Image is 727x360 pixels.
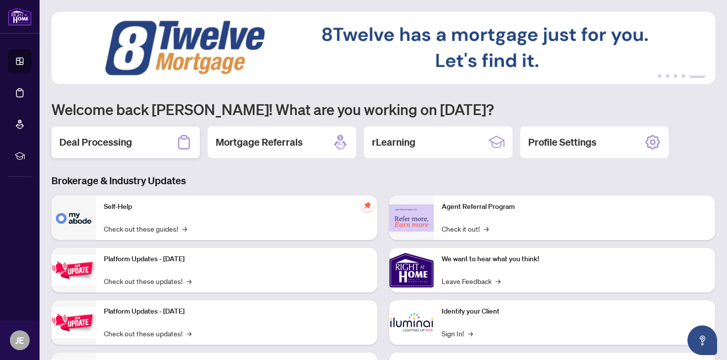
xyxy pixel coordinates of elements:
[104,306,369,317] p: Platform Updates - [DATE]
[51,12,715,84] img: Slide 4
[104,328,191,339] a: Check out these updates!→
[468,328,473,339] span: →
[8,7,32,26] img: logo
[51,174,715,188] h3: Brokerage & Industry Updates
[51,100,715,119] h1: Welcome back [PERSON_NAME]! What are you working on [DATE]?
[104,276,191,286] a: Check out these updates!→
[442,201,707,212] p: Agent Referral Program
[182,223,187,234] span: →
[216,135,303,149] h2: Mortgage Referrals
[186,328,191,339] span: →
[51,255,96,286] img: Platform Updates - July 21, 2025
[682,74,685,78] button: 4
[674,74,678,78] button: 3
[442,223,489,234] a: Check it out!→
[496,276,500,286] span: →
[442,254,707,265] p: We want to hear what you think!
[666,74,670,78] button: 2
[689,74,705,78] button: 5
[687,325,717,355] button: Open asap
[442,328,473,339] a: Sign In!→
[372,135,415,149] h2: rLearning
[59,135,132,149] h2: Deal Processing
[442,276,500,286] a: Leave Feedback→
[186,276,191,286] span: →
[442,306,707,317] p: Identify your Client
[528,135,596,149] h2: Profile Settings
[51,196,96,240] img: Self-Help
[104,201,369,212] p: Self-Help
[15,333,24,347] span: JE
[484,223,489,234] span: →
[104,223,187,234] a: Check out these guides!→
[362,200,373,211] span: pushpin
[389,204,434,232] img: Agent Referral Program
[51,307,96,338] img: Platform Updates - July 8, 2025
[389,248,434,292] img: We want to hear what you think!
[104,254,369,265] p: Platform Updates - [DATE]
[658,74,662,78] button: 1
[389,300,434,345] img: Identify your Client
